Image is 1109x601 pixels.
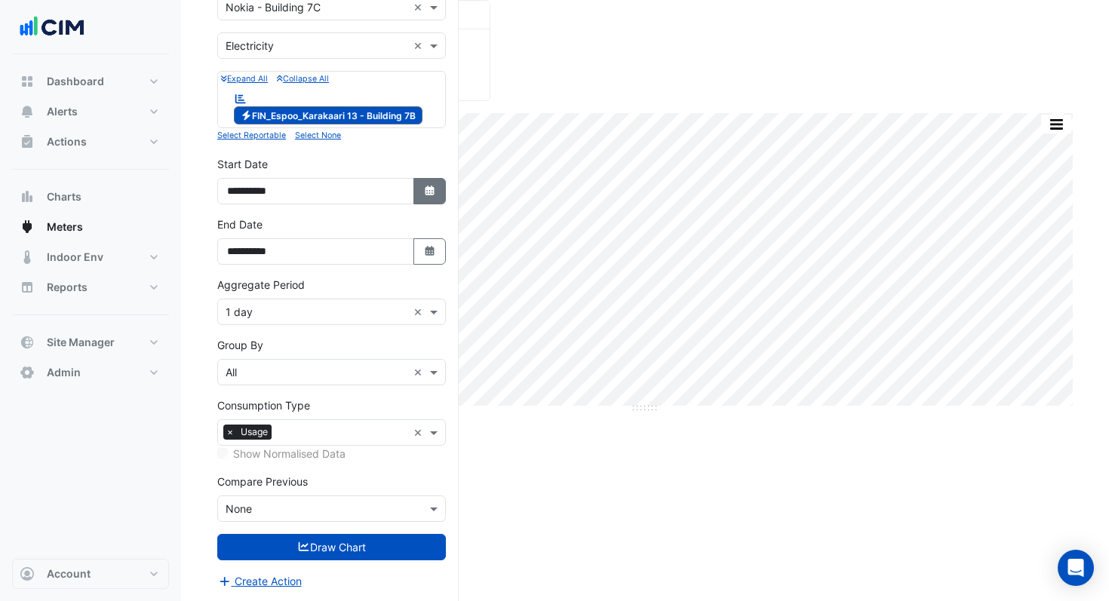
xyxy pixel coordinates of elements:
[217,474,308,489] label: Compare Previous
[241,109,252,121] fa-icon: Electricity
[234,92,247,105] fa-icon: Reportable
[217,534,446,560] button: Draw Chart
[217,277,305,293] label: Aggregate Period
[20,365,35,380] app-icon: Admin
[12,66,169,97] button: Dashboard
[233,446,346,461] label: Show Normalised Data
[20,250,35,265] app-icon: Indoor Env
[413,364,426,380] span: Clear
[20,134,35,149] app-icon: Actions
[47,365,81,380] span: Admin
[20,280,35,295] app-icon: Reports
[12,242,169,272] button: Indoor Env
[12,97,169,127] button: Alerts
[47,104,78,119] span: Alerts
[1041,115,1071,133] button: More Options
[12,212,169,242] button: Meters
[237,425,272,440] span: Usage
[20,219,35,235] app-icon: Meters
[12,559,169,589] button: Account
[217,130,286,140] small: Select Reportable
[217,397,310,413] label: Consumption Type
[20,74,35,89] app-icon: Dashboard
[277,74,329,84] small: Collapse All
[47,250,103,265] span: Indoor Env
[18,12,86,42] img: Company Logo
[47,280,88,295] span: Reports
[20,104,35,119] app-icon: Alerts
[221,74,268,84] small: Expand All
[217,446,446,461] div: Selected meters/streams do not support normalisation
[12,272,169,302] button: Reports
[295,128,341,142] button: Select None
[1058,550,1094,586] div: Open Intercom Messenger
[423,245,437,258] fa-icon: Select Date
[217,216,263,232] label: End Date
[47,335,115,350] span: Site Manager
[221,72,268,85] button: Expand All
[12,357,169,388] button: Admin
[47,74,104,89] span: Dashboard
[217,337,263,353] label: Group By
[12,327,169,357] button: Site Manager
[413,304,426,320] span: Clear
[423,185,437,198] fa-icon: Select Date
[20,189,35,204] app-icon: Charts
[217,156,268,172] label: Start Date
[217,128,286,142] button: Select Reportable
[413,38,426,54] span: Clear
[217,572,303,590] button: Create Action
[47,189,81,204] span: Charts
[277,72,329,85] button: Collapse All
[295,130,341,140] small: Select None
[12,127,169,157] button: Actions
[234,106,422,124] span: FIN_Espoo_Karakaari 13 - Building 7B
[413,425,426,440] span: Clear
[12,182,169,212] button: Charts
[47,566,91,581] span: Account
[223,425,237,440] span: ×
[47,219,83,235] span: Meters
[47,134,87,149] span: Actions
[20,335,35,350] app-icon: Site Manager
